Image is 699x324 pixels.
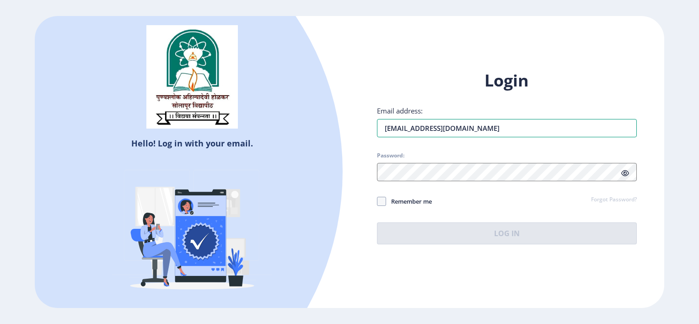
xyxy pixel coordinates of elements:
[377,106,423,115] label: Email address:
[386,196,432,207] span: Remember me
[112,152,272,313] img: Verified-rafiki.svg
[591,196,637,204] a: Forgot Password?
[146,25,238,129] img: sulogo.png
[377,222,637,244] button: Log In
[377,70,637,92] h1: Login
[377,119,637,137] input: Email address
[377,152,404,159] label: Password:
